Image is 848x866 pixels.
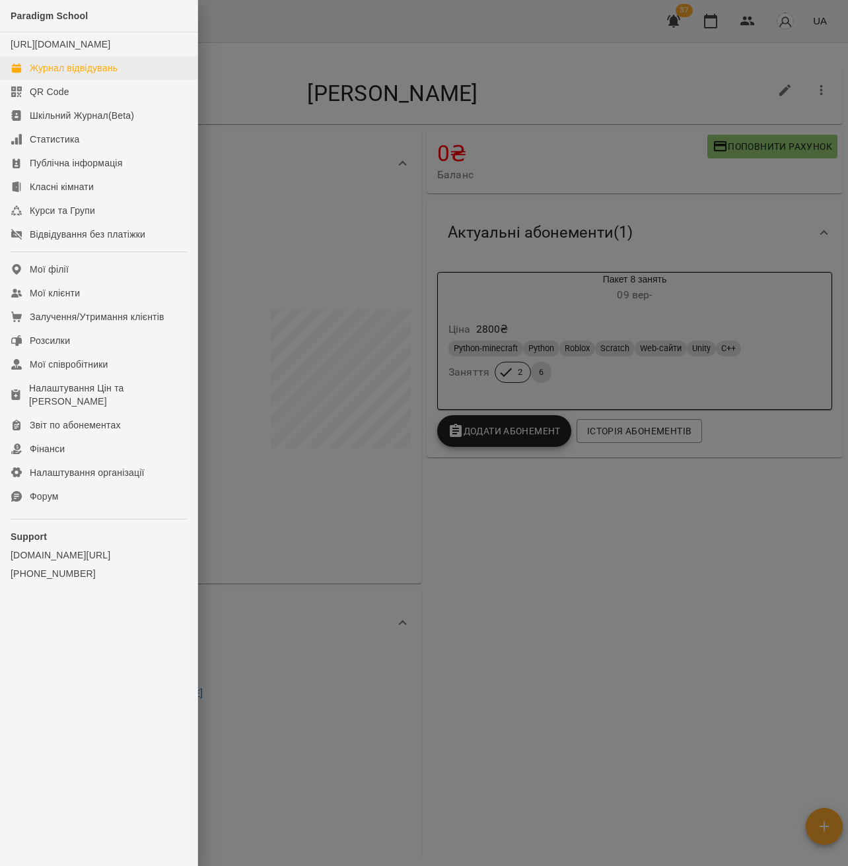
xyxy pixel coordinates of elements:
span: Paradigm School [11,11,88,21]
div: Мої співробітники [30,358,108,371]
div: Форум [30,490,59,503]
div: Мої філії [30,263,69,276]
div: Класні кімнати [30,180,94,193]
div: Звіт по абонементах [30,418,121,432]
p: Support [11,530,187,543]
div: Відвідування без платіжки [30,228,145,241]
div: Журнал відвідувань [30,61,118,75]
div: Мої клієнти [30,286,80,300]
div: Залучення/Утримання клієнтів [30,310,164,323]
a: [PHONE_NUMBER] [11,567,187,580]
a: [URL][DOMAIN_NAME] [11,39,110,50]
div: Фінанси [30,442,65,455]
div: Публічна інформація [30,156,122,170]
div: Розсилки [30,334,70,347]
div: Шкільний Журнал(Beta) [30,109,134,122]
div: Налаштування організації [30,466,145,479]
div: Курси та Групи [30,204,95,217]
div: Налаштування Цін та [PERSON_NAME] [29,382,187,408]
div: QR Code [30,85,69,98]
a: [DOMAIN_NAME][URL] [11,549,187,562]
div: Статистика [30,133,80,146]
